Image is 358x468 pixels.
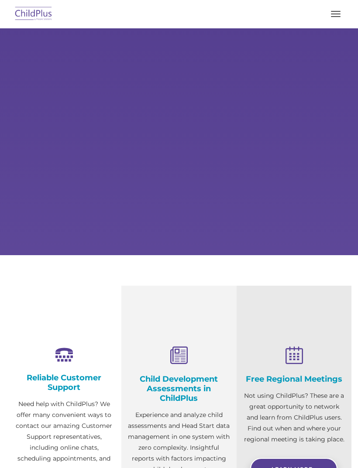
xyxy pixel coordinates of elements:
[243,374,345,384] h4: Free Regional Meetings
[128,374,230,403] h4: Child Development Assessments in ChildPlus
[13,373,115,392] h4: Reliable Customer Support
[243,390,345,445] p: Not using ChildPlus? These are a great opportunity to network and learn from ChildPlus users. Fin...
[13,4,54,24] img: ChildPlus by Procare Solutions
